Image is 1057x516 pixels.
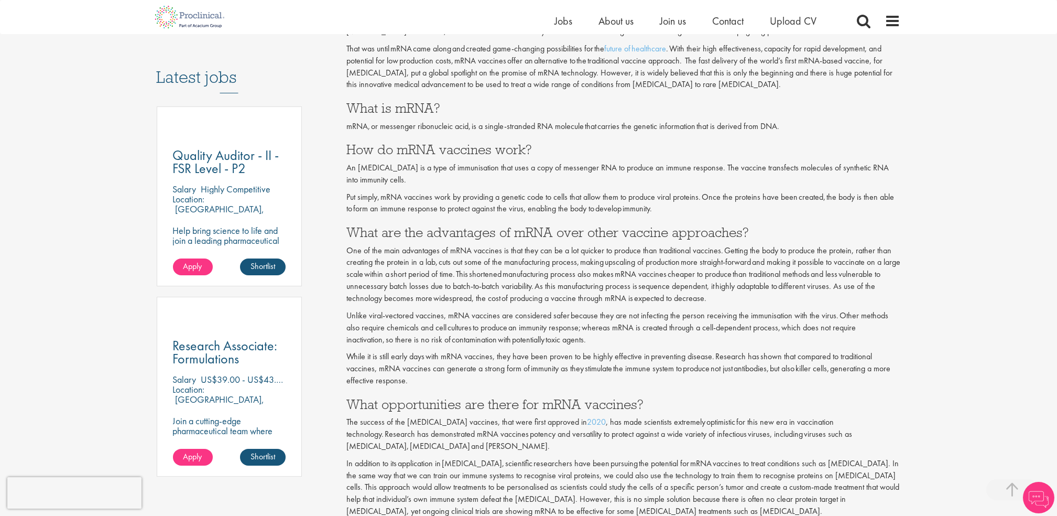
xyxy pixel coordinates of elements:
span: Apply [183,451,202,462]
span: Quality Auditor - II - FSR Level - P2 [173,146,279,177]
p: Put simply, mRNA vaccines work by providing a genetic code to cells that allow them to produce vi... [346,191,901,216]
p: One of the main advantages of mRNA vaccines is that they can be a lot quicker to produce than tra... [346,245,901,305]
p: Unlike viral-vectored vaccines, mRNA vaccines are considered safer because they are not infecting... [346,310,901,346]
p: Highly Competitive [201,183,271,195]
iframe: reCAPTCHA [7,477,141,509]
span: Location: [173,193,205,205]
span: Apply [183,261,202,272]
a: Apply [173,449,213,466]
span: Salary [173,373,197,385]
p: An [MEDICAL_DATA] is a type of immunisation that uses a copy of messenger RNA to produce an immun... [346,162,901,186]
a: 2020 [587,416,606,427]
h3: What is mRNA? [346,101,901,115]
h3: What opportunities are there for mRNA vaccines? [346,397,901,411]
p: The success of the [MEDICAL_DATA] vaccines, that were first approved in , has made scientists ext... [346,416,901,453]
a: Research Associate: Formulations [173,339,286,365]
p: That was until mRNA came along and created game-changing possibilities for the . With their high ... [346,43,901,91]
span: Location: [173,383,205,395]
p: [GEOGRAPHIC_DATA], [GEOGRAPHIC_DATA] [173,393,265,415]
p: US$39.00 - US$43.00 per hour [201,373,319,385]
p: [GEOGRAPHIC_DATA], [GEOGRAPHIC_DATA] [173,203,265,225]
p: While it is still early days with mRNA vaccines, they have been proven to be highly effective in ... [346,351,901,387]
p: Help bring science to life and join a leading pharmaceutical company to play a key role in delive... [173,225,286,285]
h3: What are the advantages of mRNA over other vaccine approaches? [346,225,901,239]
a: Shortlist [240,259,286,275]
p: Join a cutting-edge pharmaceutical team where your precision and passion for quality will help sh... [173,416,286,466]
a: About us [599,14,634,28]
a: Apply [173,259,213,275]
a: Jobs [555,14,573,28]
a: Join us [660,14,686,28]
a: future of healthcare [604,43,666,54]
a: Shortlist [240,449,286,466]
h3: Latest jobs [157,42,302,93]
a: Upload CV [770,14,817,28]
img: Chatbot [1023,482,1054,513]
a: Contact [713,14,744,28]
span: Salary [173,183,197,195]
span: Research Associate: Formulations [173,337,278,368]
h3: How do mRNA vaccines work? [346,143,901,156]
div: mRNA, or messenger ribonucleic acid, is a single-stranded RNA molecule that carries the genetic i... [346,121,901,133]
a: Quality Auditor - II - FSR Level - P2 [173,149,286,175]
a: successful vaccines [554,26,616,37]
